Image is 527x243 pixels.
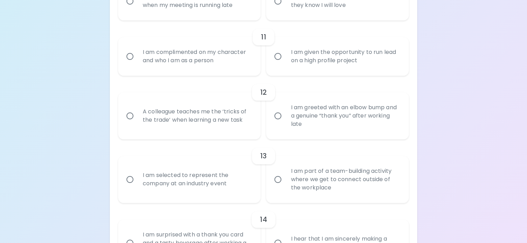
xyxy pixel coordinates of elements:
div: I am complimented on my character and who I am as a person [137,40,257,73]
h6: 12 [260,87,267,98]
div: A colleague teaches me the ‘tricks of the trade’ when learning a new task [137,99,257,132]
div: I am given the opportunity to run lead on a high profile project [285,40,405,73]
h6: 13 [260,150,267,161]
div: I am greeted with an elbow bump and a genuine “thank you” after working late [285,95,405,137]
div: I am part of a team-building activity where we get to connect outside of the workplace [285,159,405,200]
div: I am selected to represent the company at an industry event [137,163,257,196]
div: choice-group-check [118,139,409,203]
h6: 14 [260,214,267,225]
h6: 11 [261,31,266,43]
div: choice-group-check [118,76,409,139]
div: choice-group-check [118,20,409,76]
